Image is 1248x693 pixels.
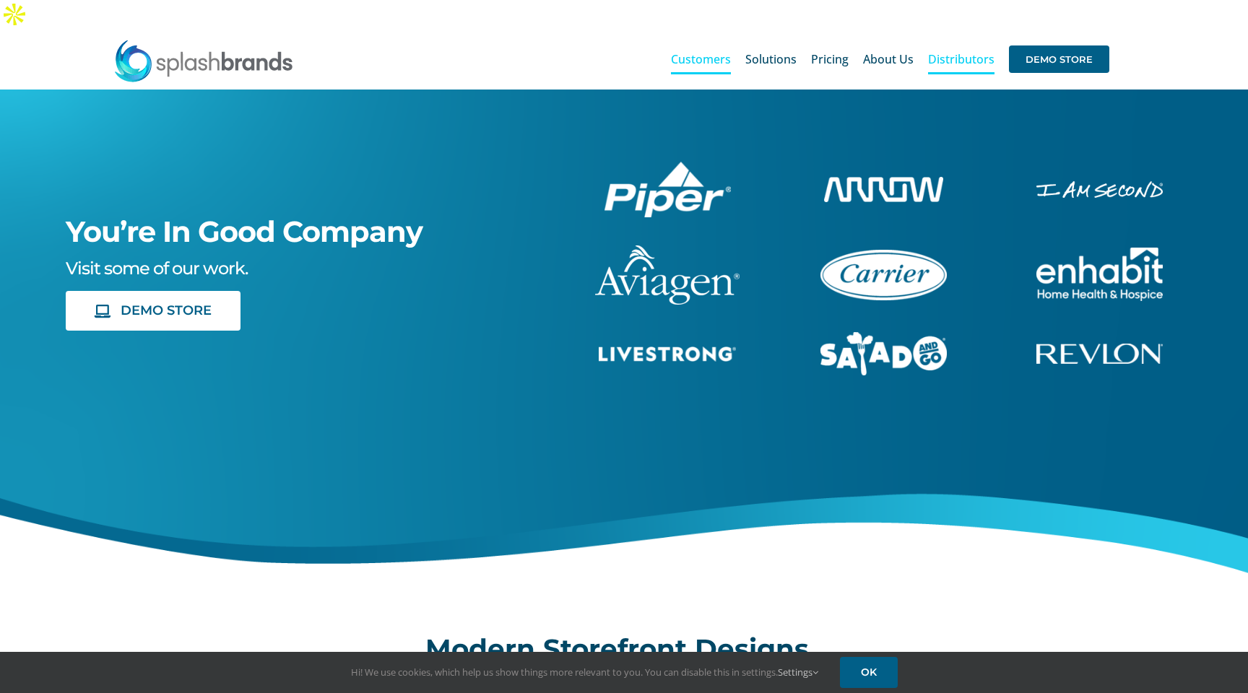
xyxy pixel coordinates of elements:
h2: Modern Storefront Designs [425,635,823,663]
span: DEMO STORE [1009,45,1109,73]
img: I Am Second Store [1036,181,1163,198]
a: Settings [778,666,818,679]
a: enhabit-stacked-white [1036,245,1163,261]
a: revlon-flat-white [1036,341,1163,357]
a: DEMO STORE [1009,36,1109,82]
a: Pricing [811,36,849,82]
span: DEMO STORE [121,303,212,318]
img: Revlon [1036,344,1163,364]
span: Hi! We use cookies, which help us show things more relevant to you. You can disable this in setti... [351,666,818,679]
a: Distributors [928,36,994,82]
a: carrier-1B [820,248,947,263]
img: SplashBrands.com Logo [113,39,294,82]
img: aviagen-1C [595,245,740,305]
a: DEMO STORE [66,291,240,331]
img: Piper Pilot Ship [604,162,731,218]
a: enhabit-stacked-white [1036,179,1163,195]
span: Pricing [811,53,849,65]
nav: Main Menu [671,36,1109,82]
img: Enhabit Gear Store [1036,248,1163,301]
span: You’re In Good Company [66,214,422,249]
img: Carrier Brand Store [820,250,947,300]
a: Customers [671,36,731,82]
a: sng-1C [820,330,947,346]
img: Arrow Store [824,177,943,202]
a: OK [840,657,898,688]
img: Salad And Go Store [820,332,947,375]
img: Livestrong Store [599,346,736,362]
span: Solutions [745,53,797,65]
a: piper-White [604,160,731,175]
span: Distributors [928,53,994,65]
span: Customers [671,53,731,65]
a: arrow-white [824,175,943,191]
span: About Us [863,53,914,65]
a: livestrong-5E-website [599,344,736,360]
span: Visit some of our work. [66,258,248,279]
